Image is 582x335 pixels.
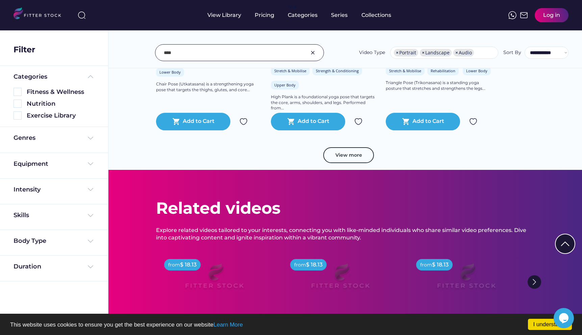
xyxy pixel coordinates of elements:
[394,49,418,56] li: Portrait
[156,81,264,93] div: Chair Pose (Utkatasana) is a strengthening yoga pose that targets the thighs, glutes, and core...
[14,73,47,81] div: Categories
[331,11,348,19] div: Series
[86,134,95,142] img: Frame%20%284%29.svg
[520,11,528,19] img: Frame%2051.svg
[14,44,35,55] div: Filter
[86,185,95,194] img: Frame%20%284%29.svg
[86,263,95,271] img: Frame%20%284%29.svg
[556,234,575,253] img: Group%201000002322%20%281%29.svg
[27,88,95,96] div: Fitness & Wellness
[86,211,95,220] img: Frame%20%284%29.svg
[422,50,425,55] span: ×
[207,11,241,19] div: View Library
[466,68,487,73] div: Lower Body
[86,160,95,168] img: Frame%20%284%29.svg
[159,70,181,75] div: Lower Body
[503,49,521,56] div: Sort By
[14,7,67,21] img: LOGO.svg
[294,262,306,268] div: from
[10,322,572,328] p: This website uses cookies to ensure you get the best experience on our website
[14,160,48,168] div: Equipment
[297,255,383,304] img: Frame%2079%20%281%29.svg
[287,118,295,126] button: shopping_cart
[389,68,421,73] div: Stretch & Mobilise
[255,11,274,19] div: Pricing
[420,262,432,268] div: from
[412,118,444,126] div: Add to Cart
[172,118,180,126] button: shopping_cart
[288,11,318,19] div: Categories
[171,255,257,304] img: Frame%2079%20%281%29.svg
[86,73,95,81] img: Frame%20%285%29.svg
[27,100,95,108] div: Nutrition
[554,308,575,328] iframe: chat widget
[156,227,534,242] div: Explore related videos tailored to your interests, connecting you with like-minded individuals wh...
[168,262,180,268] div: from
[14,100,22,108] img: Rectangle%205126.svg
[14,134,35,142] div: Genres
[453,49,474,56] li: Audio
[274,68,306,73] div: Stretch & Mobilise
[423,255,509,304] img: Frame%2079%20%281%29.svg
[528,275,541,289] img: Group%201000002322%20%281%29.svg
[396,50,399,55] span: ×
[274,82,296,87] div: Upper Body
[508,11,516,19] img: meteor-icons_whatsapp%20%281%29.svg
[14,237,46,245] div: Body Type
[14,185,41,194] div: Intensity
[455,50,458,55] span: ×
[271,94,379,111] div: High Plank is a foundational yoga pose that targets the core, arms, shoulders, and legs. Performe...
[354,118,362,126] img: Group%201000002324.svg
[528,319,572,330] a: I understand!
[239,118,248,126] img: Group%201000002324.svg
[14,262,41,271] div: Duration
[14,111,22,120] img: Rectangle%205126.svg
[359,49,385,56] div: Video Type
[27,111,95,120] div: Exercise Library
[361,11,391,19] div: Collections
[78,11,86,19] img: search-normal%203.svg
[402,118,410,126] button: shopping_cart
[183,118,214,126] div: Add to Cart
[431,68,455,73] div: Rehabilitation
[86,237,95,245] img: Frame%20%284%29.svg
[323,147,374,163] button: View more
[309,49,317,57] img: Group%201000002326.svg
[316,68,359,73] div: Strength & Conditioning
[543,11,560,19] div: Log in
[156,197,280,220] div: Related videos
[288,3,297,10] div: fvck
[298,118,329,126] div: Add to Cart
[14,211,30,220] div: Skills
[14,88,22,96] img: Rectangle%205126.svg
[469,118,477,126] img: Group%201000002324.svg
[213,321,243,328] a: Learn More
[420,49,452,56] li: Landscape
[386,80,494,92] div: Triangle Pose (Trikonasana) is a standing yoga posture that stretches and strengthens the legs...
